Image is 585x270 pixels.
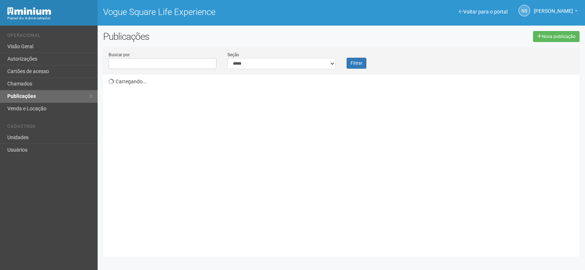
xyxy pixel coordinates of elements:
button: Filtrar [347,58,366,69]
h2: Publicações [103,31,295,42]
img: Minium [7,7,51,15]
label: Buscar por [109,52,130,58]
li: Operacional [7,33,92,41]
h1: Vogue Square Life Experience [103,7,336,17]
div: Carregando... [109,75,580,251]
div: Painel do Administrador [7,15,92,22]
label: Seção [227,52,239,58]
a: [PERSON_NAME] [534,9,578,15]
li: Cadastros [7,124,92,132]
a: Voltar para o portal [459,9,507,15]
a: Nova publicação [533,31,580,42]
a: NS [518,5,530,16]
span: Nicolle Silva [534,1,573,14]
